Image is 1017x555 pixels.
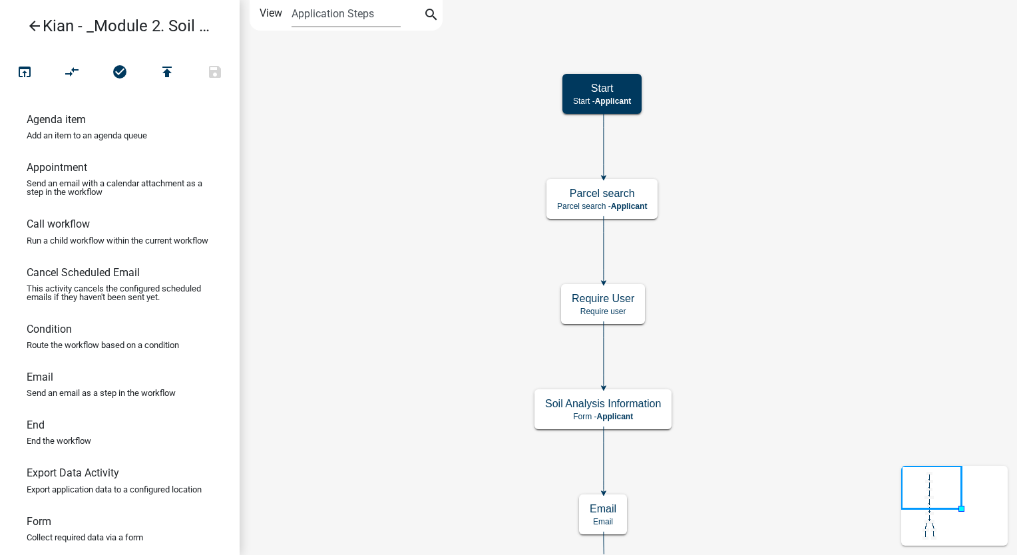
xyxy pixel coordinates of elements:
[573,82,631,94] h5: Start
[27,131,147,140] p: Add an item to an agenda queue
[27,18,43,37] i: arrow_back
[191,59,239,87] button: Save
[27,266,140,279] h6: Cancel Scheduled Email
[421,5,442,27] button: search
[27,284,213,301] p: This activity cancels the configured scheduled emails if they haven't been sent yet.
[27,236,208,245] p: Run a child workflow within the current workflow
[27,485,202,494] p: Export application data to a configured location
[590,517,616,526] p: Email
[27,371,53,383] h6: Email
[48,59,96,87] button: Auto Layout
[557,202,647,211] p: Parcel search -
[27,341,179,349] p: Route the workflow based on a condition
[27,533,143,542] p: Collect required data via a form
[1,59,239,91] div: Workflow actions
[112,64,128,83] i: check_circle
[143,59,191,87] button: Publish
[27,161,87,174] h6: Appointment
[545,412,661,421] p: Form -
[27,113,86,126] h6: Agenda item
[17,64,33,83] i: open_in_browser
[207,64,223,83] i: save
[423,7,439,25] i: search
[611,202,648,211] span: Applicant
[596,412,633,421] span: Applicant
[11,11,218,41] a: Kian - _Module 2. Soil Analysis Request - Build a Workflow
[572,292,634,305] h5: Require User
[27,419,45,431] h6: End
[590,502,616,515] h5: Email
[27,179,213,196] p: Send an email with a calendar attachment as a step in the workflow
[557,187,647,200] h5: Parcel search
[27,515,51,528] h6: Form
[159,64,175,83] i: publish
[27,218,90,230] h6: Call workflow
[27,466,119,479] h6: Export Data Activity
[545,397,661,410] h5: Soil Analysis Information
[96,59,144,87] button: No problems
[27,389,176,397] p: Send an email as a step in the workflow
[27,437,91,445] p: End the workflow
[27,323,72,335] h6: Condition
[572,307,634,316] p: Require user
[65,64,81,83] i: compare_arrows
[1,59,49,87] button: Test Workflow
[573,96,631,106] p: Start -
[595,96,632,106] span: Applicant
